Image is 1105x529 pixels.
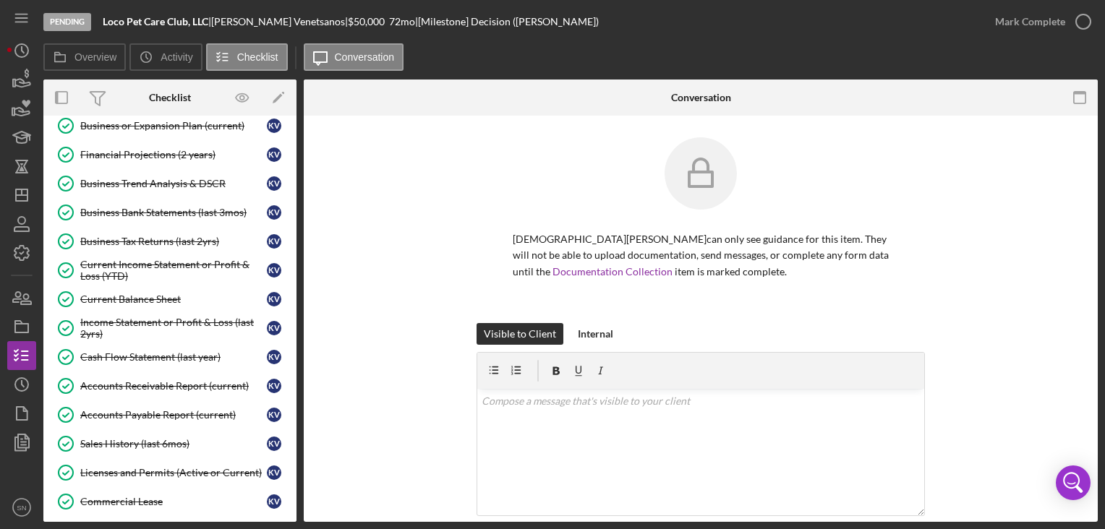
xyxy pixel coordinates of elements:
div: Accounts Receivable Report (current) [80,380,267,392]
div: Business or Expansion Plan (current) [80,120,267,132]
div: Income Statement or Profit & Loss (last 2yrs) [80,317,267,340]
button: Visible to Client [477,323,563,345]
div: Cash Flow Statement (last year) [80,351,267,363]
div: K V [267,321,281,335]
div: Current Income Statement or Profit & Loss (YTD) [80,259,267,282]
div: Business Bank Statements (last 3mos) [80,207,267,218]
button: Checklist [206,43,288,71]
div: K V [267,263,281,278]
p: [DEMOGRAPHIC_DATA][PERSON_NAME] can only see guidance for this item. They will not be able to upl... [513,231,889,280]
a: Accounts Payable Report (current)KV [51,400,289,429]
div: K V [267,350,281,364]
a: Business Tax Returns (last 2yrs)KV [51,227,289,256]
div: K V [267,436,281,451]
div: Business Tax Returns (last 2yrs) [80,236,267,247]
a: Sales History (last 6mos)KV [51,429,289,458]
span: $50,000 [348,15,385,27]
a: Income Statement or Profit & Loss (last 2yrs)KV [51,314,289,343]
div: [PERSON_NAME] Venetsanos | [211,16,348,27]
div: Sales History (last 6mos) [80,438,267,450]
button: Mark Complete [981,7,1098,36]
div: Checklist [149,92,191,103]
button: Activity [129,43,202,71]
div: K V [267,147,281,162]
a: Financial Projections (2 years)KV [51,140,289,169]
b: Loco Pet Care Club, LLC [103,15,208,27]
div: Licenses and Permits (Active or Current) [80,467,267,478]
a: Current Balance SheetKV [51,285,289,314]
div: Accounts Payable Report (current) [80,409,267,421]
div: Mark Complete [995,7,1065,36]
div: K V [267,292,281,306]
a: Cash Flow Statement (last year)KV [51,343,289,371]
div: 72 mo [389,16,415,27]
div: | [Milestone] Decision ([PERSON_NAME]) [415,16,599,27]
button: Overview [43,43,126,71]
div: K V [267,205,281,220]
div: K V [267,379,281,393]
div: Business Trend Analysis & DSCR [80,178,267,189]
div: Financial Projections (2 years) [80,149,267,160]
div: Internal [578,323,613,345]
a: Licenses and Permits (Active or Current)KV [51,458,289,487]
label: Conversation [335,51,395,63]
div: Current Balance Sheet [80,293,267,305]
a: Business Trend Analysis & DSCRKV [51,169,289,198]
button: SN [7,493,36,522]
div: Conversation [671,92,731,103]
a: Commercial LeaseKV [51,487,289,516]
div: K V [267,234,281,249]
div: Commercial Lease [80,496,267,507]
button: Conversation [304,43,404,71]
div: Pending [43,13,91,31]
div: K V [267,176,281,191]
div: K V [267,494,281,509]
text: SN [17,504,26,512]
a: Current Income Statement or Profit & Loss (YTD)KV [51,256,289,285]
div: K V [267,119,281,133]
label: Checklist [237,51,278,63]
a: Business Bank Statements (last 3mos)KV [51,198,289,227]
button: Internal [571,323,620,345]
div: Open Intercom Messenger [1056,465,1091,500]
a: Documentation Collection [552,265,673,278]
a: Business or Expansion Plan (current)KV [51,111,289,140]
label: Activity [161,51,192,63]
div: | [103,16,211,27]
a: Accounts Receivable Report (current)KV [51,371,289,400]
div: K V [267,465,281,480]
div: K V [267,408,281,422]
div: Visible to Client [484,323,556,345]
label: Overview [74,51,116,63]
